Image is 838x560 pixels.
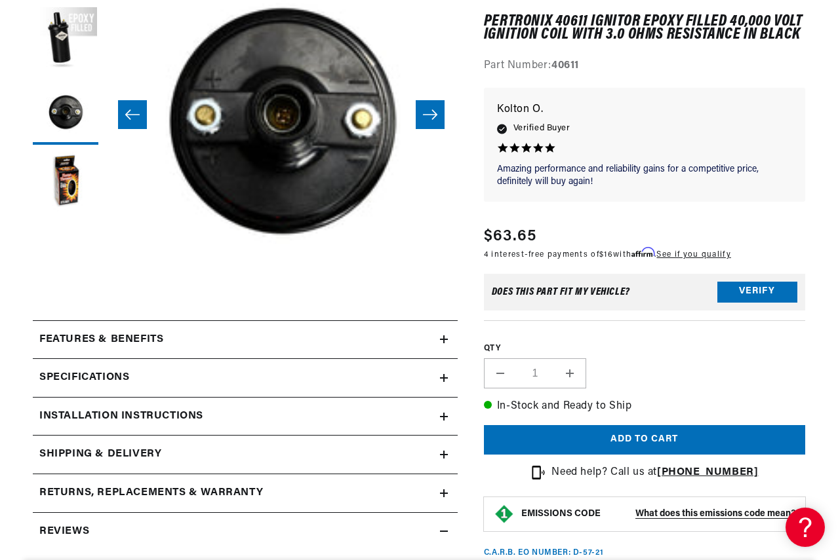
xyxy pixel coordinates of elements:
label: QTY [484,343,805,354]
div: Part Number: [484,58,805,75]
button: Load image 2 in gallery view [33,7,98,73]
summary: Installation instructions [33,398,458,436]
p: In-Stock and Ready to Ship [484,398,805,415]
h1: PerTronix 40611 Ignitor Epoxy Filled 40,000 Volt Ignition Coil with 3.0 Ohms Resistance in Black [484,15,805,42]
a: [PHONE_NUMBER] [657,467,758,477]
p: C.A.R.B. EO Number: D-57-21 [484,548,604,559]
h2: Features & Benefits [39,331,163,348]
button: EMISSIONS CODEWhat does this emissions code mean? [521,509,795,521]
p: 4 interest-free payments of with . [484,248,731,261]
p: Need help? Call us at [551,464,758,481]
summary: Shipping & Delivery [33,436,458,474]
h2: Shipping & Delivery [39,446,161,463]
button: Slide left [118,100,147,129]
summary: Reviews [33,513,458,551]
button: Verify [717,282,797,303]
strong: What does this emissions code mean? [635,510,795,519]
button: Load image 3 in gallery view [33,79,98,145]
h2: Installation instructions [39,408,203,425]
strong: 40611 [551,61,579,71]
button: Load image 4 in gallery view [33,151,98,217]
summary: Features & Benefits [33,321,458,359]
img: Emissions code [494,504,515,525]
span: Affirm [631,248,654,257]
button: Slide right [416,100,445,129]
button: Add to cart [484,425,805,455]
strong: EMISSIONS CODE [521,510,601,519]
span: Verified Buyer [513,122,570,136]
summary: Specifications [33,359,458,397]
span: $63.65 [484,225,537,248]
p: Kolton O. [497,101,792,119]
h2: Reviews [39,523,89,540]
span: $16 [599,251,613,259]
h2: Returns, Replacements & Warranty [39,485,263,502]
summary: Returns, Replacements & Warranty [33,474,458,512]
div: Does This part fit My vehicle? [492,287,630,297]
h2: Specifications [39,369,129,386]
p: Amazing performance and reliability gains for a competitive price, definitely will buy again! [497,163,792,189]
a: See if you qualify - Learn more about Affirm Financing (opens in modal) [656,251,730,259]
